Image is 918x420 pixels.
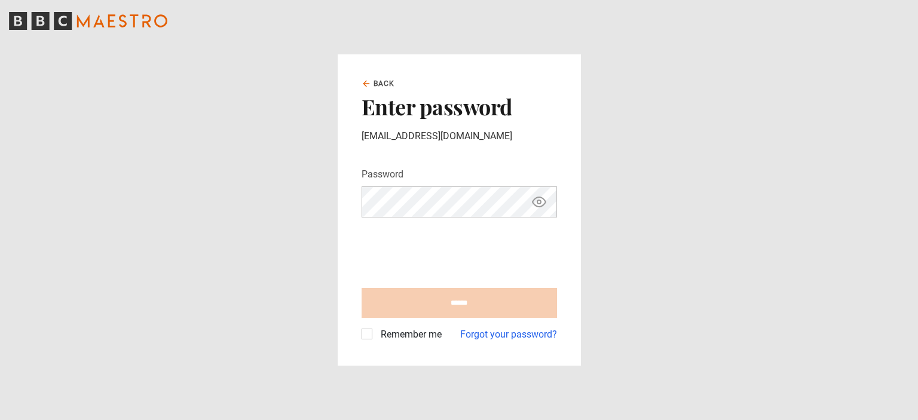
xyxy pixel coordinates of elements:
[362,227,543,274] iframe: reCAPTCHA
[374,78,395,89] span: Back
[362,78,395,89] a: Back
[460,327,557,342] a: Forgot your password?
[362,167,403,182] label: Password
[529,192,549,213] button: Show password
[9,12,167,30] svg: BBC Maestro
[362,129,557,143] p: [EMAIL_ADDRESS][DOMAIN_NAME]
[376,327,442,342] label: Remember me
[362,94,557,119] h2: Enter password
